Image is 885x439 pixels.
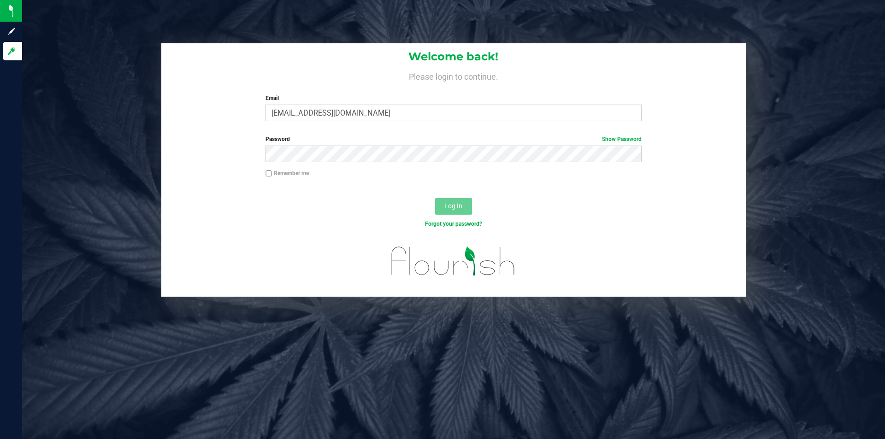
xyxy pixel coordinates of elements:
[265,136,290,142] span: Password
[380,238,526,285] img: flourish_logo.svg
[265,169,309,177] label: Remember me
[161,51,746,63] h1: Welcome back!
[161,70,746,81] h4: Please login to continue.
[435,198,472,215] button: Log In
[7,27,16,36] inline-svg: Sign up
[602,136,642,142] a: Show Password
[425,221,482,227] a: Forgot your password?
[444,202,462,210] span: Log In
[265,170,272,177] input: Remember me
[265,94,641,102] label: Email
[7,47,16,56] inline-svg: Log in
